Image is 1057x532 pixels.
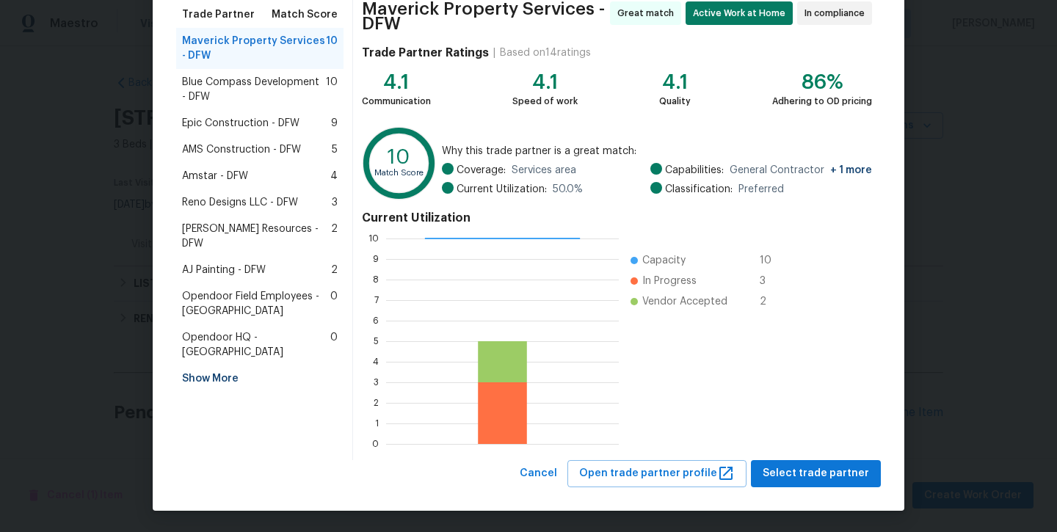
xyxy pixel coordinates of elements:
div: | [489,45,500,60]
span: Classification: [665,182,733,197]
span: Reno Designs LLC - DFW [182,195,298,210]
span: Maverick Property Services - DFW [362,1,606,31]
div: 86% [772,75,872,90]
span: 9 [331,116,338,131]
span: [PERSON_NAME] Resources - DFW [182,222,331,251]
span: 0 [330,330,338,360]
div: Show More [176,365,344,392]
span: Select trade partner [763,464,869,483]
span: Epic Construction - DFW [182,116,299,131]
span: AJ Painting - DFW [182,263,266,277]
span: Coverage: [457,163,506,178]
text: 9 [373,255,379,263]
text: 7 [374,296,379,305]
div: Quality [659,94,691,109]
span: Match Score [272,7,338,22]
span: Trade Partner [182,7,255,22]
span: + 1 more [830,165,872,175]
span: Vendor Accepted [642,294,727,309]
span: Capabilities: [665,163,724,178]
div: Communication [362,94,431,109]
div: Speed of work [512,94,578,109]
span: AMS Construction - DFW [182,142,301,157]
span: 10 [326,34,338,63]
text: 4 [373,357,379,366]
span: Services area [512,163,576,178]
div: 4.1 [659,75,691,90]
button: Open trade partner profile [567,460,747,487]
span: General Contractor [730,163,872,178]
span: 4 [330,169,338,183]
text: 1 [375,419,379,428]
text: 8 [373,275,379,284]
button: Select trade partner [751,460,881,487]
text: 6 [373,316,379,325]
span: 3 [332,195,338,210]
span: Great match [617,6,680,21]
span: 50.0 % [553,182,583,197]
text: 3 [374,378,379,387]
span: Capacity [642,253,686,268]
span: 10 [326,75,338,104]
text: 10 [368,234,379,243]
div: Based on 14 ratings [500,45,591,60]
span: Amstar - DFW [182,169,248,183]
span: In Progress [642,274,697,288]
div: 4.1 [512,75,578,90]
span: Cancel [520,464,557,483]
span: 10 [760,253,783,268]
span: Maverick Property Services - DFW [182,34,326,63]
span: 3 [760,274,783,288]
span: Opendoor Field Employees - [GEOGRAPHIC_DATA] [182,289,330,318]
text: 2 [374,398,379,407]
text: 0 [372,440,379,448]
span: Opendoor HQ - [GEOGRAPHIC_DATA] [182,330,330,360]
span: Open trade partner profile [579,464,735,483]
span: Why this trade partner is a great match: [442,144,872,158]
span: Active Work at Home [693,6,791,21]
text: Match Score [374,169,424,177]
span: Current Utilization: [457,182,547,197]
span: 5 [332,142,338,157]
span: 0 [330,289,338,318]
text: 5 [374,337,379,346]
span: 2 [331,222,338,251]
span: Blue Compass Development - DFW [182,75,326,104]
div: 4.1 [362,75,431,90]
span: In compliance [804,6,871,21]
div: Adhering to OD pricing [772,94,872,109]
h4: Trade Partner Ratings [362,45,489,60]
button: Cancel [514,460,563,487]
h4: Current Utilization [362,211,872,225]
text: 10 [388,147,410,167]
span: 2 [331,263,338,277]
span: Preferred [738,182,784,197]
span: 2 [760,294,783,309]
